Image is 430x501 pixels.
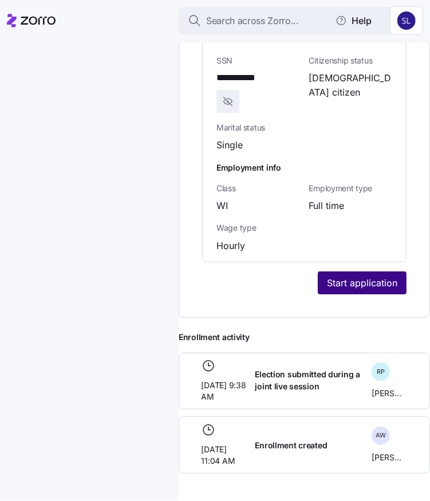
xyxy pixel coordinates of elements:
[179,7,408,34] button: Search across Zorro...
[309,183,393,194] span: Employment type
[397,11,416,30] img: 9541d6806b9e2684641ca7bfe3afc45a
[309,55,393,66] span: Citizenship status
[206,14,299,28] span: Search across Zorro...
[202,444,246,467] span: [DATE] 11:04 AM
[216,183,300,194] span: Class
[318,271,407,294] button: Start application
[377,369,385,375] span: R P
[216,161,392,173] h1: Employment info
[327,276,397,290] span: Start application
[216,222,300,234] span: Wage type
[216,138,243,152] span: Single
[309,71,393,100] span: [DEMOGRAPHIC_DATA] citizen
[326,9,381,32] button: Help
[216,199,228,213] span: WI
[372,452,407,463] span: [PERSON_NAME]
[216,122,300,133] span: Marital status
[255,369,363,392] span: Election submitted during a joint live session
[372,388,407,399] span: [PERSON_NAME]
[309,199,345,213] span: Full time
[202,380,246,403] span: [DATE] 9:38 AM
[216,239,245,253] span: Hourly
[336,14,372,27] span: Help
[255,440,328,451] span: Enrollment created
[376,432,386,439] span: A W
[216,55,300,66] span: SSN
[179,332,430,343] span: Enrollment activity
